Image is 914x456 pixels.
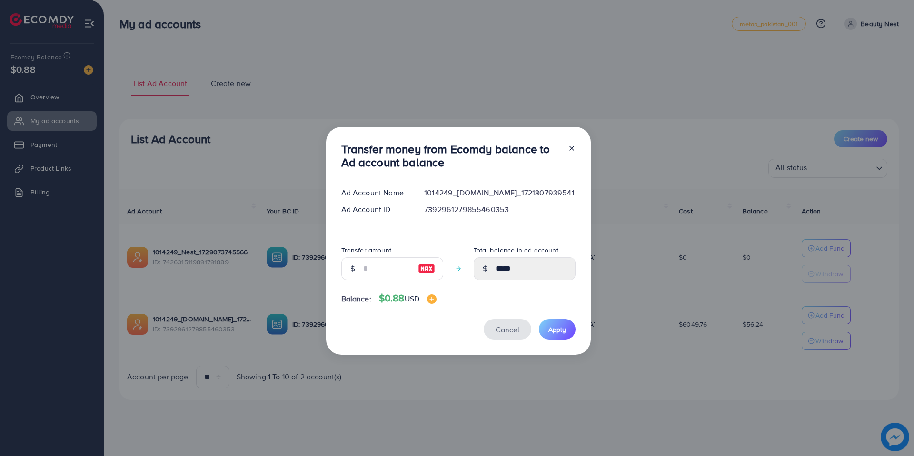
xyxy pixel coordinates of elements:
[341,245,391,255] label: Transfer amount
[417,187,583,198] div: 1014249_[DOMAIN_NAME]_1721307939541
[334,187,417,198] div: Ad Account Name
[427,294,437,304] img: image
[548,325,566,334] span: Apply
[496,324,519,335] span: Cancel
[539,319,576,340] button: Apply
[379,292,437,304] h4: $0.88
[418,263,435,274] img: image
[484,319,531,340] button: Cancel
[405,293,419,304] span: USD
[341,293,371,304] span: Balance:
[417,204,583,215] div: 7392961279855460353
[334,204,417,215] div: Ad Account ID
[341,142,560,170] h3: Transfer money from Ecomdy balance to Ad account balance
[474,245,558,255] label: Total balance in ad account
